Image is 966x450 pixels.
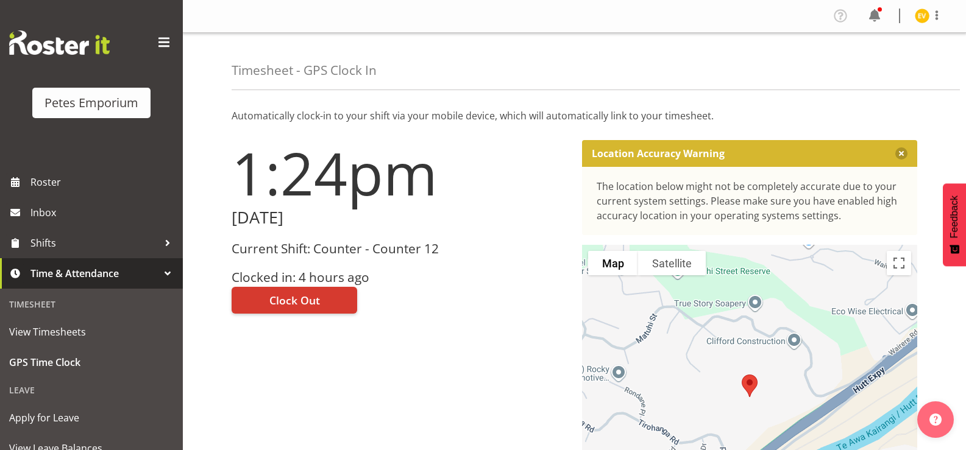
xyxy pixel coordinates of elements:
span: Time & Attendance [30,264,158,283]
button: Show satellite imagery [638,251,706,275]
a: GPS Time Clock [3,347,180,378]
span: Inbox [30,203,177,222]
a: Apply for Leave [3,403,180,433]
button: Toggle fullscreen view [887,251,911,275]
div: Petes Emporium [44,94,138,112]
span: View Timesheets [9,323,174,341]
span: Clock Out [269,292,320,308]
button: Clock Out [232,287,357,314]
h3: Current Shift: Counter - Counter 12 [232,242,567,256]
a: View Timesheets [3,317,180,347]
p: Location Accuracy Warning [592,147,725,160]
button: Close message [895,147,907,160]
img: Rosterit website logo [9,30,110,55]
span: Feedback [949,195,960,238]
button: Feedback - Show survey [943,183,966,266]
h4: Timesheet - GPS Clock In [232,63,377,77]
div: Leave [3,378,180,403]
img: eva-vailini10223.jpg [915,9,929,23]
span: Roster [30,173,177,191]
span: Apply for Leave [9,409,174,427]
span: GPS Time Clock [9,353,174,371]
span: Shifts [30,234,158,252]
img: help-xxl-2.png [929,413,942,426]
h2: [DATE] [232,208,567,227]
p: Automatically clock-in to your shift via your mobile device, which will automatically link to you... [232,108,917,123]
div: Timesheet [3,292,180,317]
button: Show street map [588,251,638,275]
h3: Clocked in: 4 hours ago [232,270,567,284]
div: The location below might not be completely accurate due to your current system settings. Please m... [597,179,903,223]
h1: 1:24pm [232,140,567,206]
